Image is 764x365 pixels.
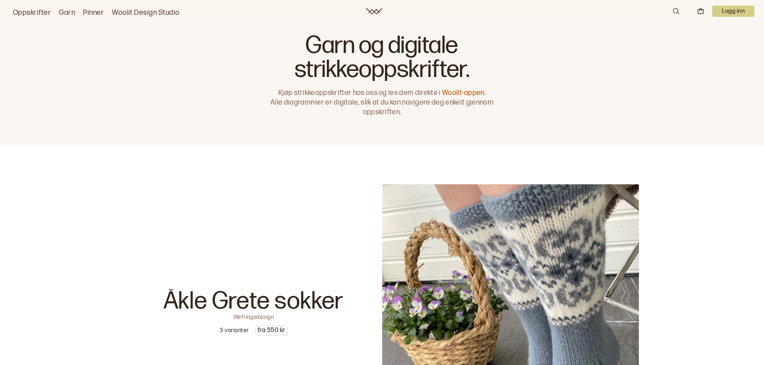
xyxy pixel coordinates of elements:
[83,7,104,18] a: Pinner
[13,7,51,18] a: Oppskrifter
[267,88,498,117] p: Kjøp strikkeoppskrifter hos oss og les dem direkte i Alle diagrammer er digitale, slik at du kan ...
[366,8,382,14] a: Woolit
[712,6,754,17] p: Logg inn
[256,326,287,335] p: fra 550 kr
[220,327,249,335] p: 3 varianter
[267,34,498,82] h1: Garn og digitale strikkeoppskrifter.
[164,289,344,313] p: Åkle Grete sokker
[712,6,754,17] button: User dropdown
[59,7,75,18] a: Garn
[442,89,486,97] a: Woolit-appen.
[233,313,274,319] p: Wefringsdesign
[112,7,180,18] a: Woolit Design Studio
